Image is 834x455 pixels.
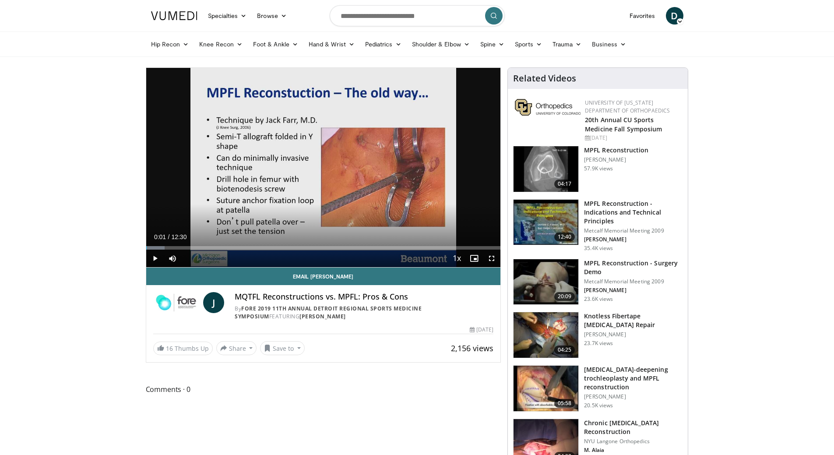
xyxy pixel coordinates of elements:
[585,134,681,142] div: [DATE]
[146,246,501,250] div: Progress Bar
[303,35,360,53] a: Hand & Wrist
[151,11,197,20] img: VuMedi Logo
[547,35,587,53] a: Trauma
[154,233,166,240] span: 0:01
[514,312,578,358] img: E-HI8y-Omg85H4KX4xMDoxOjBzMTt2bJ.150x105_q85_crop-smart_upscale.jpg
[360,35,407,53] a: Pediatrics
[513,73,576,84] h4: Related Videos
[515,99,581,116] img: 355603a8-37da-49b6-856f-e00d7e9307d3.png.150x105_q85_autocrop_double_scale_upscale_version-0.2.png
[584,259,683,276] h3: MPFL Reconstruction - Surgery Demo
[666,7,683,25] a: D
[168,233,170,240] span: /
[146,384,501,395] span: Comments 0
[514,366,578,411] img: XzOTlMlQSGUnbGTX4xMDoxOjB1O8AjAz_1.150x105_q85_crop-smart_upscale.jpg
[146,268,501,285] a: Email [PERSON_NAME]
[146,35,194,53] a: Hip Recon
[513,365,683,412] a: 05:58 [MEDICAL_DATA]-deepening trochleoplasty and MPFL reconstruction [PERSON_NAME] 20.5K views
[216,341,257,355] button: Share
[465,250,483,267] button: Enable picture-in-picture mode
[166,344,173,353] span: 16
[514,200,578,245] img: 642458_3.png.150x105_q85_crop-smart_upscale.jpg
[164,250,181,267] button: Mute
[513,259,683,305] a: 20:09 MPFL Reconstruction - Surgery Demo Metcalf Memorial Meeting 2009 [PERSON_NAME] 23.6K views
[171,233,187,240] span: 12:30
[584,236,683,243] p: [PERSON_NAME]
[554,346,575,354] span: 04:25
[584,156,648,163] p: [PERSON_NAME]
[513,312,683,358] a: 04:25 Knotless Fibertape [MEDICAL_DATA] Repair [PERSON_NAME] 23.7K views
[203,7,252,25] a: Specialties
[624,7,661,25] a: Favorites
[584,447,683,454] p: M. Alaia
[146,250,164,267] button: Play
[584,365,683,392] h3: [MEDICAL_DATA]-deepening trochleoplasty and MPFL reconstruction
[584,393,683,400] p: [PERSON_NAME]
[584,199,683,226] h3: MPFL Reconstruction - Indications and Technical Principles
[584,312,683,329] h3: Knotless Fibertape [MEDICAL_DATA] Repair
[146,68,501,268] video-js: Video Player
[584,146,648,155] h3: MPFL Reconstruction
[510,35,547,53] a: Sports
[153,292,200,313] img: FORE 2019 11th Annual Detroit Regional Sports Medicine Symposium
[407,35,475,53] a: Shoulder & Elbow
[554,233,575,241] span: 12:40
[451,343,493,353] span: 2,156 views
[584,340,613,347] p: 23.7K views
[584,438,683,445] p: NYU Langone Orthopedics
[554,292,575,301] span: 20:09
[448,250,465,267] button: Playback Rate
[483,250,500,267] button: Fullscreen
[584,165,613,172] p: 57.9K views
[584,227,683,234] p: Metcalf Memorial Meeting 2009
[584,402,613,409] p: 20.5K views
[514,259,578,305] img: aren_3.png.150x105_q85_crop-smart_upscale.jpg
[153,342,213,355] a: 16 Thumbs Up
[514,146,578,192] img: 38434_0000_3.png.150x105_q85_crop-smart_upscale.jpg
[554,180,575,188] span: 04:17
[260,341,305,355] button: Save to
[585,99,670,114] a: University of [US_STATE] Department of Orthopaedics
[235,292,493,302] h4: MQTFL Reconstructions vs. MPFL: Pros & Cons
[584,419,683,436] h3: Chronic [MEDICAL_DATA] Reconstruction
[584,331,683,338] p: [PERSON_NAME]
[585,116,662,133] a: 20th Annual CU Sports Medicine Fall Symposium
[235,305,493,321] div: By FEATURING
[554,399,575,408] span: 05:58
[299,313,346,320] a: [PERSON_NAME]
[203,292,224,313] a: J
[584,278,683,285] p: Metcalf Memorial Meeting 2009
[235,305,422,320] a: FORE 2019 11th Annual Detroit Regional Sports Medicine Symposium
[252,7,292,25] a: Browse
[584,296,613,303] p: 23.6K views
[475,35,510,53] a: Spine
[587,35,631,53] a: Business
[584,245,613,252] p: 35.4K views
[248,35,303,53] a: Foot & Ankle
[584,287,683,294] p: [PERSON_NAME]
[513,146,683,192] a: 04:17 MPFL Reconstruction [PERSON_NAME] 57.9K views
[194,35,248,53] a: Knee Recon
[470,326,493,334] div: [DATE]
[513,199,683,252] a: 12:40 MPFL Reconstruction - Indications and Technical Principles Metcalf Memorial Meeting 2009 [P...
[330,5,505,26] input: Search topics, interventions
